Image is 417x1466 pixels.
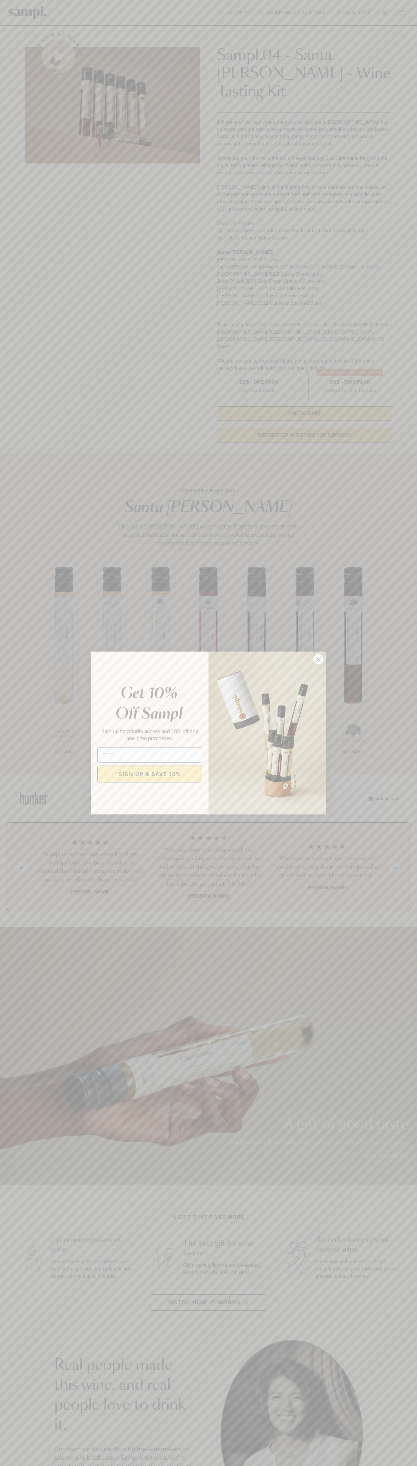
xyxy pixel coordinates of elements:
input: Email [97,747,202,763]
button: Close dialog [313,654,324,665]
em: Get 10% Off Sampl [115,687,183,722]
img: 96933287-25a1-481a-a6d8-4dd623390dc6.png [208,652,326,814]
span: Sign up for priority access and 10% off any one-time purchases. [102,728,198,741]
button: SIGN UP & SAVE 10% [97,766,202,782]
